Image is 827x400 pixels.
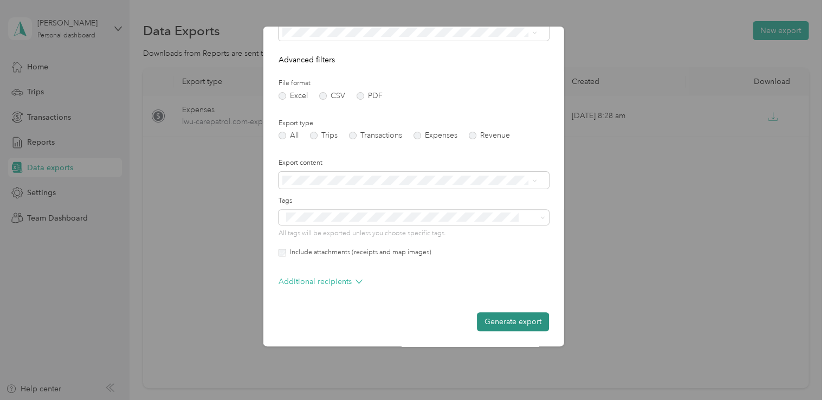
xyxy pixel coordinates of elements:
[279,79,549,88] label: File format
[286,248,431,257] label: Include attachments (receipts and map images)
[279,276,363,287] p: Additional recipients
[469,132,510,139] label: Revenue
[766,339,827,400] iframe: Everlance-gr Chat Button Frame
[279,132,299,139] label: All
[357,92,383,100] label: PDF
[310,132,338,139] label: Trips
[279,158,549,168] label: Export content
[319,92,345,100] label: CSV
[279,54,549,66] p: Advanced filters
[349,132,402,139] label: Transactions
[477,312,549,331] button: Generate export
[279,229,549,238] p: All tags will be exported unless you choose specific tags.
[279,119,549,128] label: Export type
[413,132,457,139] label: Expenses
[279,92,308,100] label: Excel
[279,196,549,206] label: Tags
